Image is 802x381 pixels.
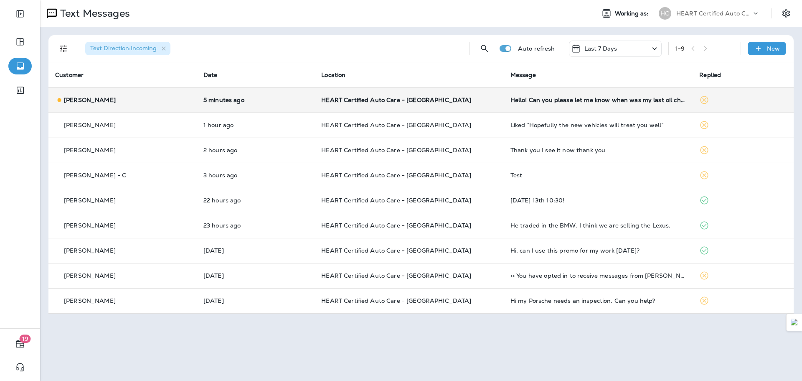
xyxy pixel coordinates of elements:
[203,247,308,254] p: Oct 7, 2025 11:24 AM
[64,147,116,153] p: [PERSON_NAME]
[676,10,751,17] p: HEART Certified Auto Care
[321,247,471,254] span: HEART Certified Auto Care - [GEOGRAPHIC_DATA]
[779,6,794,21] button: Settings
[55,40,72,57] button: Filters
[64,222,116,229] p: [PERSON_NAME]
[8,5,32,22] button: Expand Sidebar
[203,172,308,179] p: Oct 8, 2025 08:16 AM
[55,71,84,79] span: Customer
[64,197,116,204] p: [PERSON_NAME]
[321,71,345,79] span: Location
[510,172,686,179] div: Test
[64,122,116,128] p: [PERSON_NAME]
[321,171,471,179] span: HEART Certified Auto Care - [GEOGRAPHIC_DATA]
[203,297,308,304] p: Oct 4, 2025 01:46 PM
[659,7,671,20] div: HC
[203,222,308,229] p: Oct 7, 2025 12:08 PM
[321,272,471,279] span: HEART Certified Auto Care - [GEOGRAPHIC_DATA]
[615,10,650,17] span: Working as:
[203,122,308,128] p: Oct 8, 2025 10:57 AM
[203,272,308,279] p: Oct 7, 2025 11:12 AM
[791,319,798,326] img: Detect Auto
[518,45,555,52] p: Auto refresh
[90,44,157,52] span: Text Direction : Incoming
[20,335,31,343] span: 19
[321,297,471,304] span: HEART Certified Auto Care - [GEOGRAPHIC_DATA]
[510,197,686,204] div: Monday 13th 10:30!
[321,121,471,129] span: HEART Certified Auto Care - [GEOGRAPHIC_DATA]
[510,247,686,254] div: Hi, can I use this promo for my work today?
[64,297,116,304] p: [PERSON_NAME]
[203,197,308,204] p: Oct 7, 2025 01:07 PM
[64,272,116,279] p: [PERSON_NAME]
[64,97,116,103] p: [PERSON_NAME]
[321,197,471,204] span: HEART Certified Auto Care - [GEOGRAPHIC_DATA]
[57,7,130,20] p: Text Messages
[675,45,685,52] div: 1 - 9
[510,97,686,103] div: Hello! Can you please let me know when was my last oil change appointment for my Nissan Altima 20...
[64,247,116,254] p: [PERSON_NAME]
[8,335,32,352] button: 19
[203,147,308,153] p: Oct 8, 2025 09:13 AM
[510,222,686,229] div: He traded in the BMW. I think we are selling the Lexus.
[510,122,686,128] div: Liked “Hopefully the new vehicles will treat you well”
[203,71,218,79] span: Date
[510,71,536,79] span: Message
[476,40,493,57] button: Search Messages
[767,45,780,52] p: New
[85,42,170,55] div: Text Direction:Incoming
[321,146,471,154] span: HEART Certified Auto Care - [GEOGRAPHIC_DATA]
[510,272,686,279] div: >> You have opted in to receive messages from Oppenheimer & Co. Inc. Msg frequency varies. Msg & ...
[510,147,686,153] div: Thank you I see it now thank you
[321,222,471,229] span: HEART Certified Auto Care - [GEOGRAPHIC_DATA]
[699,71,721,79] span: Replied
[321,96,471,104] span: HEART Certified Auto Care - [GEOGRAPHIC_DATA]
[203,97,308,103] p: Oct 8, 2025 12:01 PM
[584,45,617,52] p: Last 7 Days
[64,172,126,179] p: [PERSON_NAME] - C
[510,297,686,304] div: Hi my Porsche needs an inspection. Can you help?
